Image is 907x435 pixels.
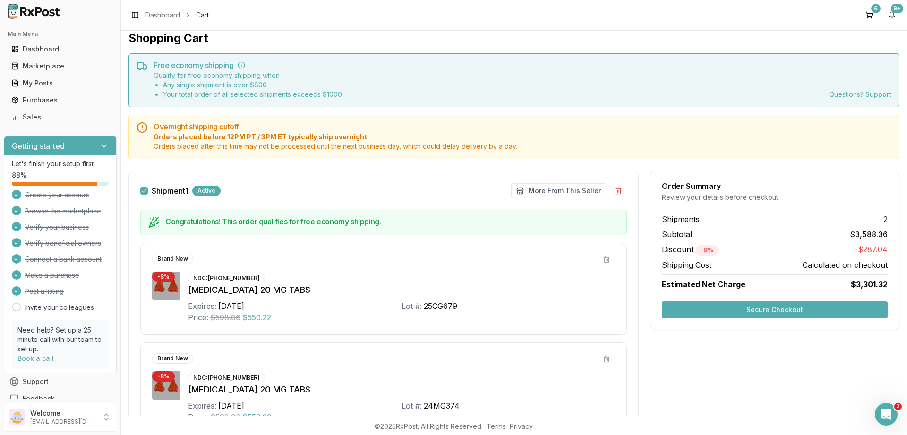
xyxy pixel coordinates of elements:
[9,409,25,425] img: User avatar
[154,132,891,142] span: Orders placed before 12PM PT / 3PM ET typically ship overnight.
[511,183,606,198] button: More From This Seller
[4,390,117,407] button: Feedback
[11,95,109,105] div: Purchases
[4,76,117,91] button: My Posts
[4,110,117,125] button: Sales
[803,259,888,271] span: Calculated on checkout
[188,273,265,283] div: NDC: [PHONE_NUMBER]
[424,400,460,411] div: 24MG374
[8,58,113,75] a: Marketplace
[4,59,117,74] button: Marketplace
[154,142,891,151] span: Orders placed after this time may not be processed until the next business day, which could delay...
[884,8,899,23] button: 9+
[30,418,96,426] p: [EMAIL_ADDRESS][DOMAIN_NAME]
[8,30,113,38] h2: Main Menu
[154,123,891,130] h5: Overnight shipping cutoff
[662,213,700,225] span: Shipments
[510,422,533,430] a: Privacy
[152,371,175,382] div: - 8 %
[871,4,881,13] div: 6
[12,140,65,152] h3: Getting started
[850,229,888,240] span: $3,588.36
[8,92,113,109] a: Purchases
[662,182,888,190] div: Order Summary
[163,90,342,99] li: Your total order of all selected shipments exceeds $ 1000
[23,394,55,403] span: Feedback
[17,354,54,362] a: Book a call
[25,255,102,264] span: Connect a bank account
[152,254,193,264] div: Brand New
[128,31,899,46] h1: Shopping Cart
[25,287,64,296] span: Post a listing
[424,300,457,312] div: 25CG679
[402,300,422,312] div: Lot #:
[25,271,79,280] span: Make a purchase
[242,312,271,323] span: $550.22
[12,171,26,180] span: 88 %
[662,280,745,289] span: Estimated Net Charge
[4,93,117,108] button: Purchases
[25,239,101,248] span: Verify beneficial owners
[188,283,615,297] div: [MEDICAL_DATA] 20 MG TABS
[218,300,244,312] div: [DATE]
[8,109,113,126] a: Sales
[894,403,902,410] span: 2
[192,186,221,196] div: Active
[242,411,271,423] span: $550.22
[25,222,89,232] span: Verify your business
[12,159,109,169] p: Let's finish your setup first!
[188,383,615,396] div: [MEDICAL_DATA] 20 MG TABS
[188,300,216,312] div: Expires:
[25,303,94,312] a: Invite your colleagues
[4,42,117,57] button: Dashboard
[188,312,208,323] div: Price:
[11,61,109,71] div: Marketplace
[17,325,103,354] p: Need help? Set up a 25 minute call with our team to set up.
[662,259,711,271] span: Shipping Cost
[662,229,692,240] span: Subtotal
[862,8,877,23] button: 6
[662,245,719,254] span: Discount
[662,193,888,202] div: Review your details before checkout
[696,245,719,256] div: - 8 %
[875,403,898,426] iframe: Intercom live chat
[487,422,506,430] a: Terms
[25,206,101,216] span: Browse the marketplace
[154,61,891,69] h5: Free economy shipping
[154,71,342,99] div: Qualify for free economy shipping when
[152,187,188,195] label: Shipment 1
[210,411,240,423] span: $598.06
[11,112,109,122] div: Sales
[152,272,175,282] div: - 8 %
[851,279,888,290] span: $3,301.32
[196,10,209,20] span: Cart
[8,75,113,92] a: My Posts
[188,373,265,383] div: NDC: [PHONE_NUMBER]
[152,272,180,300] img: Xarelto 20 MG TABS
[145,10,209,20] nav: breadcrumb
[8,41,113,58] a: Dashboard
[891,4,903,13] div: 9+
[30,409,96,418] p: Welcome
[152,353,193,364] div: Brand New
[210,312,240,323] span: $598.06
[883,213,888,225] span: 2
[829,90,891,99] div: Questions?
[855,244,888,256] span: -$287.04
[4,4,64,19] img: RxPost Logo
[218,400,244,411] div: [DATE]
[11,78,109,88] div: My Posts
[402,400,422,411] div: Lot #:
[188,411,208,423] div: Price:
[152,371,180,400] img: Xarelto 20 MG TABS
[662,301,888,318] button: Secure Checkout
[11,44,109,54] div: Dashboard
[4,373,117,390] button: Support
[188,400,216,411] div: Expires:
[165,218,619,225] h5: Congratulations! This order qualifies for free economy shipping.
[163,80,342,90] li: Any single shipment is over $ 800
[145,10,180,20] a: Dashboard
[25,190,89,200] span: Create your account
